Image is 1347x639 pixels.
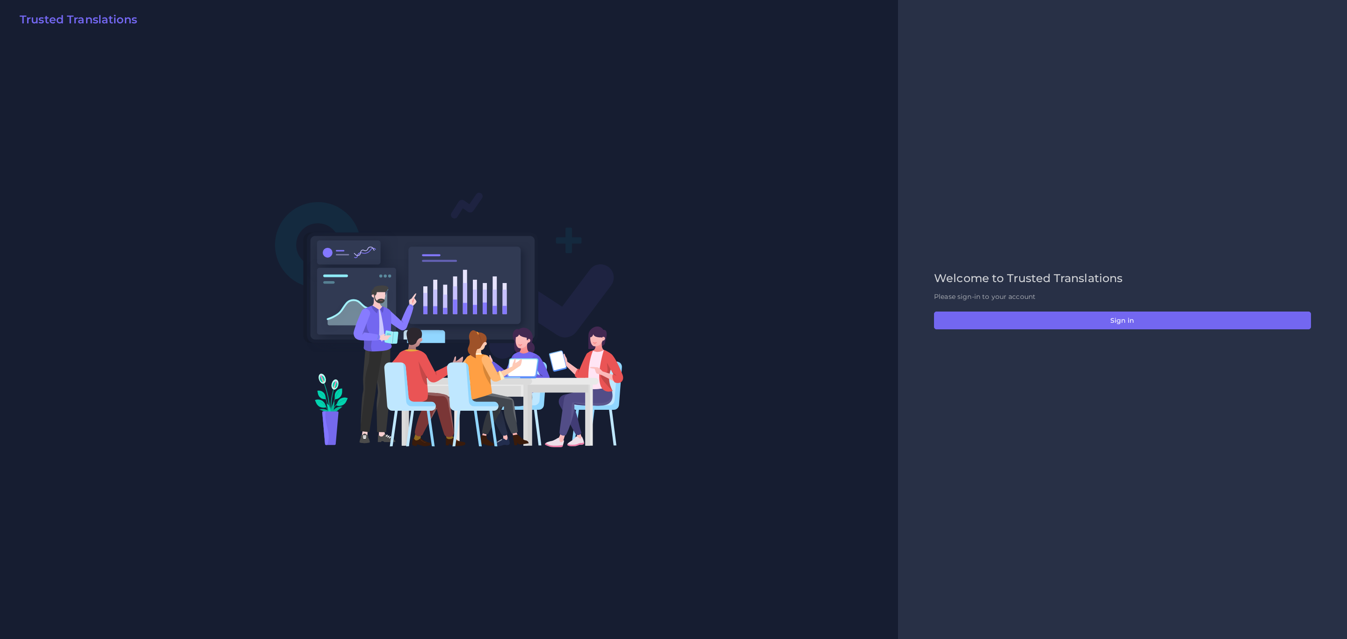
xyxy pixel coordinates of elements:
[13,13,137,30] a: Trusted Translations
[275,192,624,448] img: Login V2
[934,312,1311,329] button: Sign in
[934,292,1311,302] p: Please sign-in to your account
[934,272,1311,285] h2: Welcome to Trusted Translations
[20,13,137,27] h2: Trusted Translations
